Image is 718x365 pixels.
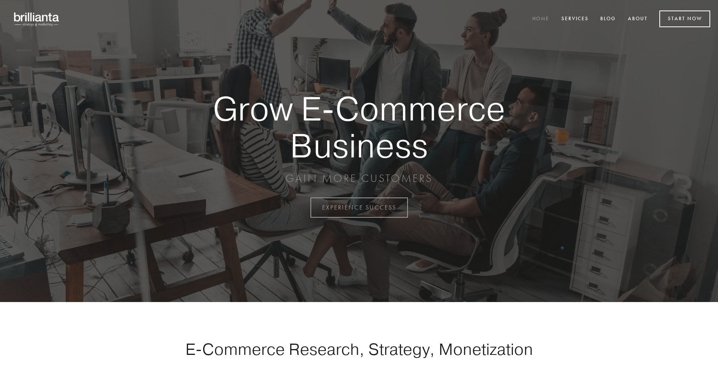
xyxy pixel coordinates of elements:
strong: Grow E-Commerce Business [186,90,532,164]
a: EXPERIENCE SUCCESS [310,197,408,218]
img: brillianta - research, strategy, marketing [8,8,66,30]
h1: E-Commerce Research, Strategy, Monetization [161,339,557,359]
p: GAIN MORE CUSTOMERS [186,171,532,185]
a: Start Now [659,10,710,27]
a: Home [527,13,554,26]
a: Blog [595,13,621,26]
a: Services [556,13,594,26]
a: About [623,13,653,26]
